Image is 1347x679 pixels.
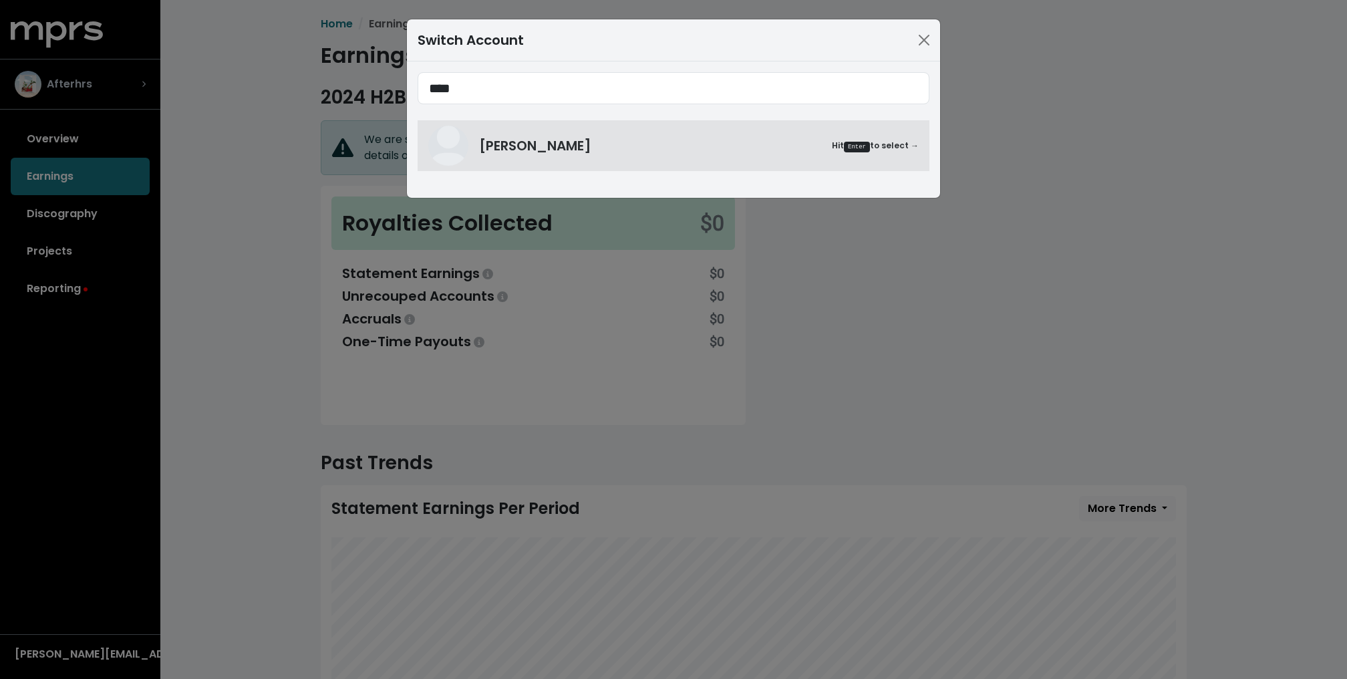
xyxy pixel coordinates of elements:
[418,72,929,104] input: Search accounts
[418,120,929,171] a: Jeff Gunnell[PERSON_NAME]HitEnterto select →
[479,136,591,155] span: [PERSON_NAME]
[428,126,468,166] img: Jeff Gunnell
[418,30,524,50] div: Switch Account
[913,29,935,51] button: Close
[832,140,919,152] small: Hit to select →
[844,142,870,152] kbd: Enter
